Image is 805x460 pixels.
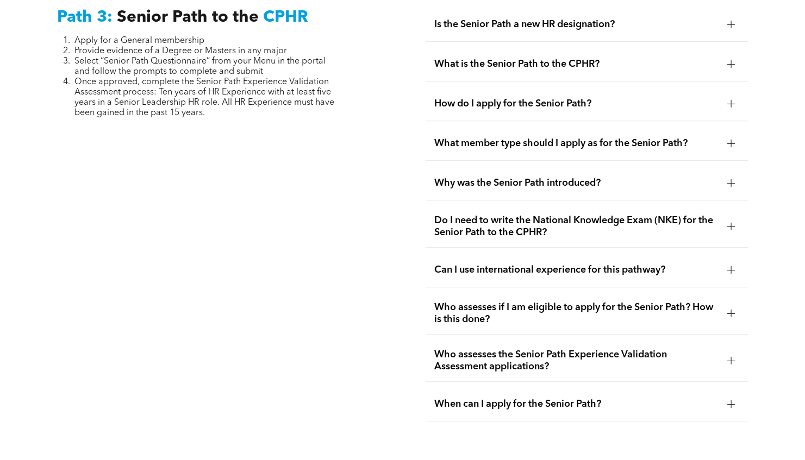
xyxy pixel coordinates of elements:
span: What member type should I apply as for the Senior Path? [434,137,719,149]
span: Who assesses the Senior Path Experience Validation Assessment applications? [434,349,719,373]
span: Who assesses if I am eligible to apply for the Senior Path? How is this done? [434,301,719,325]
span: Select “Senior Path Questionnaire” from your Menu in the portal and follow the prompts to complet... [74,57,326,76]
span: Is the Senior Path a new HR designation? [434,18,719,30]
span: Senior Path to the [117,9,259,26]
span: Path 3: [57,9,113,26]
span: Why was the Senior Path introduced? [434,177,719,189]
span: CPHR [263,9,308,26]
span: Do I need to write the National Knowledge Exam (NKE) for the Senior Path to the CPHR? [434,215,719,238]
span: Once approved, complete the Senior Path Experience Validation Assessment process: Ten years of HR... [74,78,334,117]
span: Can I use international experience for this pathway? [434,264,719,276]
span: Apply for a General membership [74,36,204,45]
span: What is the Senior Path to the CPHR? [434,58,719,70]
span: How do I apply for the Senior Path? [434,98,719,110]
span: Provide evidence of a Degree or Masters in any major [74,47,287,55]
span: When can I apply for the Senior Path? [434,398,719,410]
